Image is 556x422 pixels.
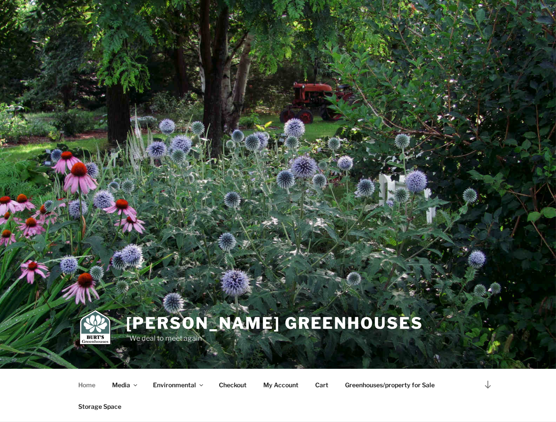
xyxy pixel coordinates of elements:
a: Environmental [145,374,210,396]
nav: Top Menu [71,374,486,417]
a: Home [71,374,103,396]
a: Checkout [211,374,254,396]
a: Media [105,374,144,396]
img: Burt's Greenhouses [80,309,111,345]
a: Cart [308,374,336,396]
a: My Account [256,374,306,396]
a: Storage Space [71,396,129,417]
a: [PERSON_NAME] Greenhouses [126,313,423,333]
a: Greenhouses/property for Sale [338,374,443,396]
p: "We deal to meet again" [126,333,423,344]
